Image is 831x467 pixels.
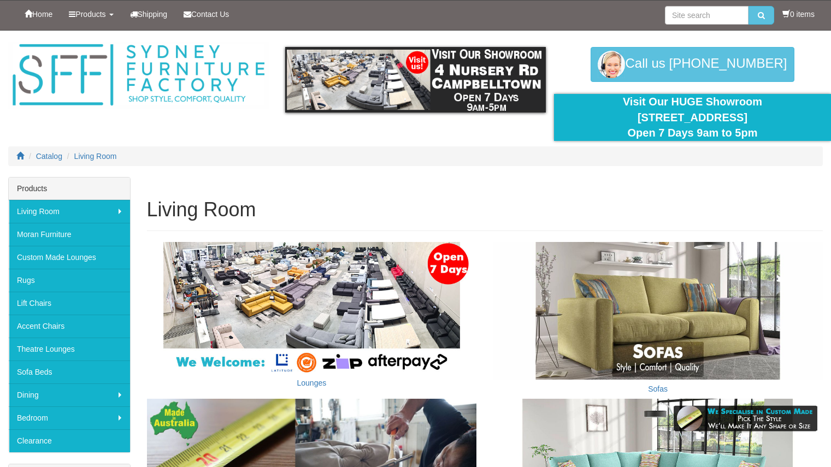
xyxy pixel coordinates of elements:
a: Moran Furniture [9,223,130,246]
h1: Living Room [147,199,823,221]
a: Shipping [122,1,176,28]
a: Clearance [9,429,130,452]
img: showroom.gif [285,47,546,113]
a: Catalog [36,152,62,161]
a: Dining [9,383,130,406]
span: Products [75,10,105,19]
span: Shipping [138,10,168,19]
a: Bedroom [9,406,130,429]
a: Home [16,1,61,28]
a: Rugs [9,269,130,292]
li: 0 items [782,9,815,20]
span: Home [32,10,52,19]
div: Visit Our HUGE Showroom [STREET_ADDRESS] Open 7 Days 9am to 5pm [562,94,823,141]
img: Sydney Furniture Factory [8,42,269,109]
a: Lounges [297,379,327,387]
a: Custom Made Lounges [9,246,130,269]
span: Contact Us [191,10,229,19]
a: Products [61,1,121,28]
a: Living Room [9,200,130,223]
a: Theatre Lounges [9,338,130,360]
img: Sofas [493,242,823,380]
a: Sofa Beds [9,360,130,383]
input: Site search [665,6,749,25]
a: Living Room [74,152,117,161]
a: Accent Chairs [9,315,130,338]
a: Contact Us [175,1,237,28]
a: Lift Chairs [9,292,130,315]
a: Sofas [648,385,668,393]
div: Products [9,178,130,200]
img: Lounges [147,242,477,373]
